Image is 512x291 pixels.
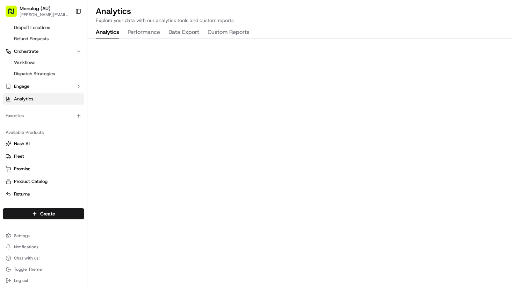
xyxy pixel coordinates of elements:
button: Menulog (AU)[PERSON_NAME][EMAIL_ADDRESS][PERSON_NAME][DOMAIN_NAME] [3,3,72,20]
div: 📗 [7,102,13,108]
button: Start new chat [119,69,127,77]
button: Data Export [168,27,199,38]
button: Create [3,208,84,219]
span: Toggle Theme [14,267,42,272]
span: API Documentation [66,101,112,108]
span: Fleet [14,153,24,159]
div: 💻 [59,102,65,108]
button: Toggle Theme [3,264,84,274]
span: Pylon [70,119,85,124]
button: Performance [128,27,160,38]
button: Menulog (AU) [20,5,50,12]
span: Analytics [14,96,33,102]
a: Returns [6,191,81,197]
span: Returns [14,191,30,197]
span: Settings [14,233,30,239]
div: Favorites [3,110,84,121]
button: Orchestrate [3,46,84,57]
span: Create [40,210,55,217]
button: [PERSON_NAME][EMAIL_ADDRESS][PERSON_NAME][DOMAIN_NAME] [20,12,70,17]
a: Analytics [3,93,84,105]
button: Promise [3,163,84,175]
button: Notifications [3,242,84,252]
a: Dispatch Strategies [11,69,76,79]
div: Available Products [3,127,84,138]
a: Product Catalog [6,178,81,185]
a: 💻API Documentation [56,99,115,111]
a: Dropoff Locations [11,23,76,33]
span: Workflows [14,59,35,66]
button: Engage [3,81,84,92]
a: Fleet [6,153,81,159]
span: Dispatch Strategies [14,71,55,77]
a: Powered byPylon [49,118,85,124]
button: Custom Reports [208,27,250,38]
button: Returns [3,189,84,200]
span: Knowledge Base [14,101,53,108]
a: Promise [6,166,81,172]
button: Nash AI [3,138,84,149]
span: Product Catalog [14,178,48,185]
span: Engage [14,83,29,90]
button: Settings [3,231,84,241]
button: Fleet [3,151,84,162]
span: Orchestrate [14,48,38,55]
span: Notifications [14,244,38,250]
span: Refund Requests [14,36,49,42]
span: Promise [14,166,30,172]
span: Log out [14,278,28,283]
span: Nash AI [14,141,30,147]
h2: Analytics [96,6,504,17]
span: Dropoff Locations [14,24,50,31]
span: Chat with us! [14,255,39,261]
a: Nash AI [6,141,81,147]
button: Log out [3,276,84,285]
iframe: Analytics [87,39,512,291]
button: Analytics [96,27,119,38]
a: 📗Knowledge Base [4,99,56,111]
a: Workflows [11,58,76,68]
a: Refund Requests [11,34,76,44]
button: Product Catalog [3,176,84,187]
button: Chat with us! [3,253,84,263]
p: Explore your data with our analytics tools and custom reports [96,17,504,24]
